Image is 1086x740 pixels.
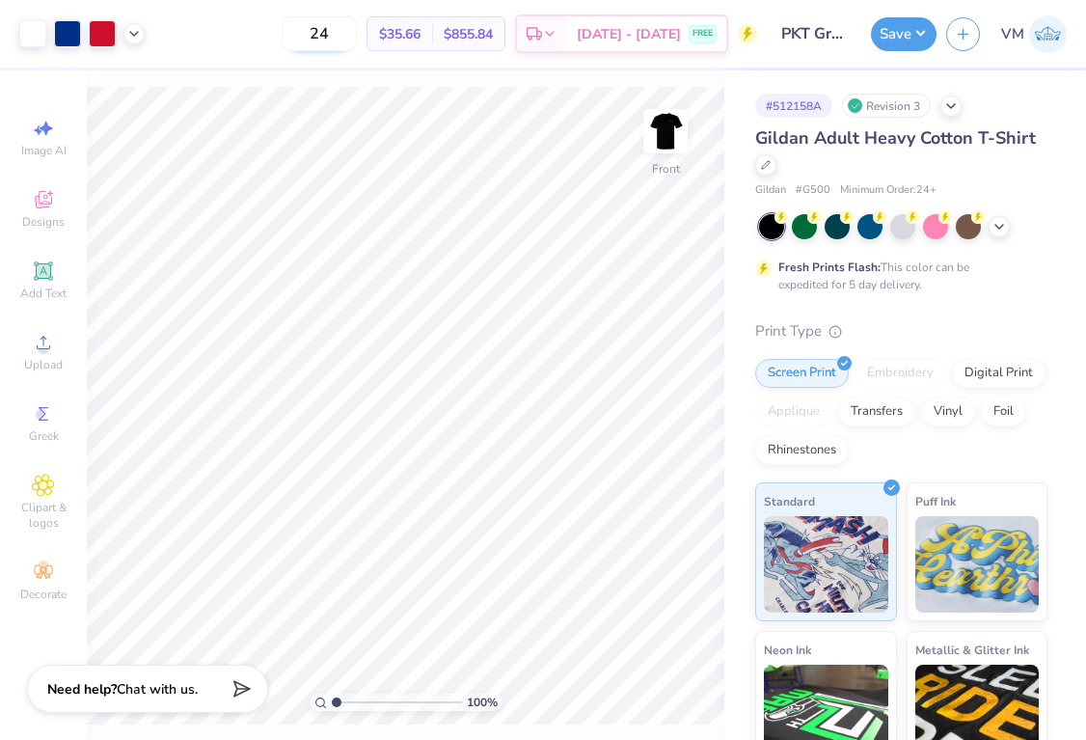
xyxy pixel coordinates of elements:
[796,182,830,199] span: # G500
[47,680,117,699] strong: Need help?
[24,357,63,372] span: Upload
[20,286,67,301] span: Add Text
[755,94,832,118] div: # 512158A
[29,428,59,444] span: Greek
[692,27,713,41] span: FREE
[379,24,421,44] span: $35.66
[282,16,357,51] input: – –
[915,491,956,511] span: Puff Ink
[915,640,1029,660] span: Metallic & Glitter Ink
[764,640,811,660] span: Neon Ink
[755,359,849,388] div: Screen Print
[1001,15,1067,53] a: VM
[755,182,786,199] span: Gildan
[855,359,946,388] div: Embroidery
[778,259,1016,293] div: This color can be expedited for 5 day delivery.
[22,214,65,230] span: Designs
[838,397,915,426] div: Transfers
[755,320,1047,343] div: Print Type
[467,694,498,711] span: 100 %
[842,94,931,118] div: Revision 3
[1029,15,1067,53] img: Victoria Major
[755,436,849,465] div: Rhinestones
[755,397,832,426] div: Applique
[755,126,1036,150] span: Gildan Adult Heavy Cotton T-Shirt
[20,587,67,602] span: Decorate
[652,160,680,178] div: Front
[767,14,861,53] input: Untitled Design
[10,500,77,531] span: Clipart & logos
[840,182,937,199] span: Minimum Order: 24 +
[577,24,681,44] span: [DATE] - [DATE]
[1001,23,1024,45] span: VM
[764,516,888,613] img: Standard
[981,397,1026,426] div: Foil
[778,260,881,275] strong: Fresh Prints Flash:
[117,680,198,699] span: Chat with us.
[871,17,937,51] button: Save
[444,24,493,44] span: $855.84
[646,112,685,151] img: Front
[921,397,975,426] div: Vinyl
[952,359,1045,388] div: Digital Print
[21,143,67,158] span: Image AI
[764,491,815,511] span: Standard
[915,516,1040,613] img: Puff Ink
